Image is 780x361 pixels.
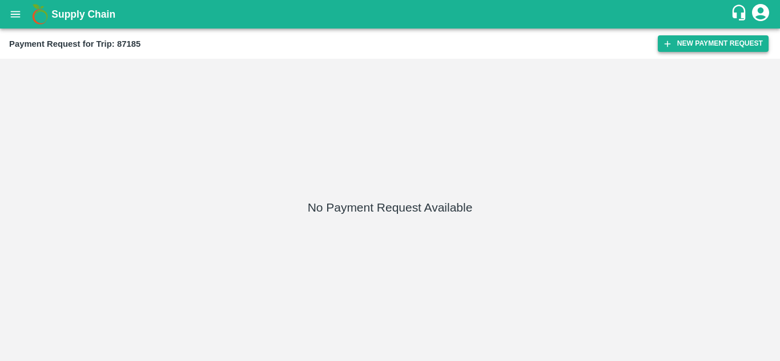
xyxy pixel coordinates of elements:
img: logo [29,3,51,26]
a: Supply Chain [51,6,730,22]
button: open drawer [2,1,29,27]
b: Supply Chain [51,9,115,20]
div: account of current user [750,2,771,26]
h5: No Payment Request Available [308,200,473,216]
div: customer-support [730,4,750,25]
button: New Payment Request [658,35,769,52]
b: Payment Request for Trip: 87185 [9,39,140,48]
